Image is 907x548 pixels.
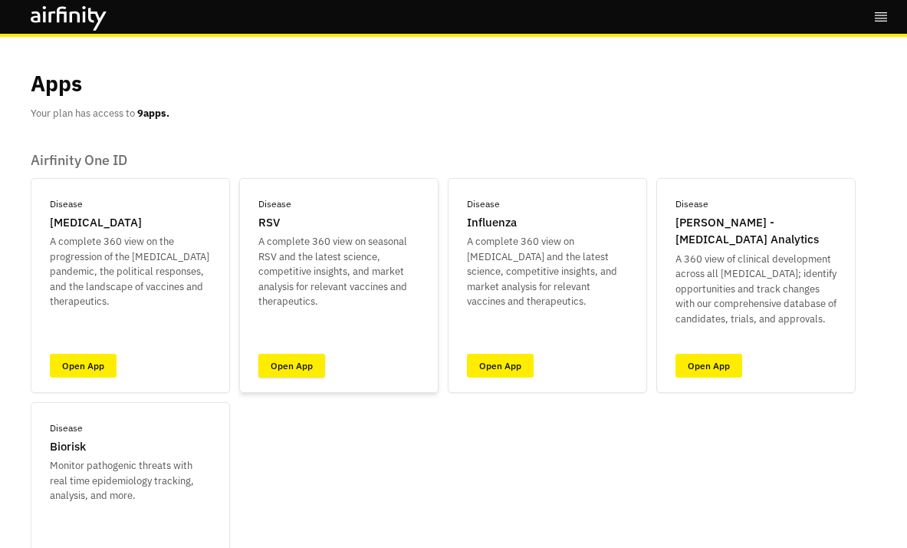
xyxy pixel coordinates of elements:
p: [PERSON_NAME] - [MEDICAL_DATA] Analytics [675,214,836,249]
a: Open App [50,354,117,378]
a: Open App [258,354,325,378]
p: A 360 view of clinical development across all [MEDICAL_DATA]; identify opportunities and track ch... [675,252,836,327]
a: Open App [675,354,742,378]
p: RSV [258,214,280,232]
p: Disease [50,197,83,211]
p: Disease [50,421,83,435]
p: [MEDICAL_DATA] [50,214,142,232]
p: A complete 360 view on seasonal RSV and the latest science, competitive insights, and market anal... [258,234,419,309]
p: A complete 360 view on the progression of the [MEDICAL_DATA] pandemic, the political responses, a... [50,234,211,309]
p: Disease [467,197,500,211]
b: 9 apps. [137,107,169,120]
p: Biorisk [50,438,86,456]
p: A complete 360 view on [MEDICAL_DATA] and the latest science, competitive insights, and market an... [467,234,628,309]
a: Open App [467,354,534,378]
p: Monitor pathogenic threats with real time epidemiology tracking, analysis, and more. [50,458,211,503]
p: Apps [31,68,82,100]
p: Disease [675,197,708,211]
p: Influenza [467,214,517,232]
p: Airfinity One ID [31,152,876,169]
p: Disease [258,197,291,211]
p: Your plan has access to [31,106,169,121]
